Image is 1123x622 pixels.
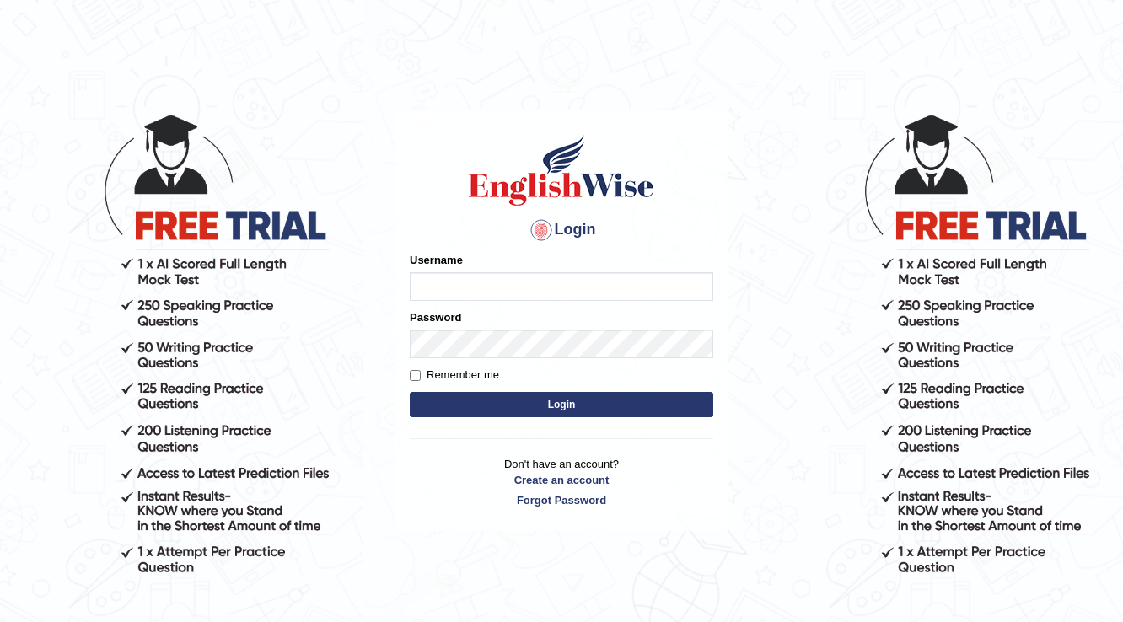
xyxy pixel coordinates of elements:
img: Logo of English Wise sign in for intelligent practice with AI [465,132,658,208]
label: Password [410,309,461,325]
input: Remember me [410,370,421,381]
a: Create an account [410,472,713,488]
p: Don't have an account? [410,456,713,508]
label: Username [410,252,463,268]
a: Forgot Password [410,492,713,508]
label: Remember me [410,367,499,383]
button: Login [410,392,713,417]
h4: Login [410,217,713,244]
